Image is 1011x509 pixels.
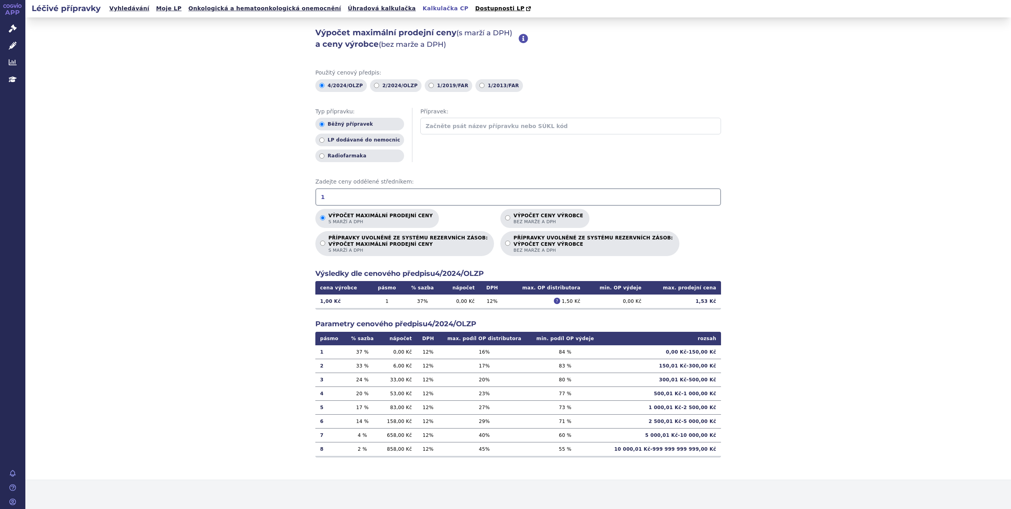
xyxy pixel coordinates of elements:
th: max. podíl OP distributora [439,332,529,345]
td: 33,00 Kč [380,373,416,387]
td: 2 % [345,442,380,456]
td: 5 [315,400,345,414]
td: 60 % [529,428,601,442]
span: Typ přípravku: [315,108,404,116]
td: 0,00 Kč - 150,00 Kč [601,345,721,359]
th: rozsah [601,332,721,345]
h2: Parametry cenového předpisu 4/2024/OLZP [315,319,721,329]
td: 12 % [417,345,440,359]
strong: VÝPOČET CENY VÝROBCE [513,241,673,247]
td: 4 [315,387,345,400]
td: 83,00 Kč [380,400,416,414]
td: 4 % [345,428,380,442]
td: 40 % [439,428,529,442]
input: Výpočet maximální prodejní cenys marží a DPH [320,215,325,220]
td: 1 [370,295,403,308]
h2: Léčivé přípravky [25,3,107,14]
span: bez marže a DPH [513,219,583,225]
strong: VÝPOČET MAXIMÁLNÍ PRODEJNÍ CENY [328,241,488,247]
td: 7 [315,428,345,442]
td: 12 % [417,359,440,373]
input: Začněte psát název přípravku nebo SÚKL kód [420,118,721,134]
td: 658,00 Kč [380,428,416,442]
td: 53,00 Kč [380,387,416,400]
td: 158,00 Kč [380,414,416,428]
td: 1,00 Kč [315,295,370,308]
td: 0,00 Kč [442,295,480,308]
td: 20 % [439,373,529,387]
td: 0,00 Kč [380,345,416,359]
td: 84 % [529,345,601,359]
input: Běžný přípravek [319,122,324,127]
span: Dostupnosti LP [475,5,525,11]
td: 300,01 Kč - 500,00 Kč [601,373,721,387]
td: 29 % [439,414,529,428]
span: bez marže a DPH [513,247,673,253]
th: nápočet [380,332,416,345]
th: nápočet [442,281,480,295]
input: 1/2013/FAR [479,83,485,88]
th: max. OP distributora [505,281,585,295]
span: Přípravek: [420,108,721,116]
a: Onkologická a hematoonkologická onemocnění [186,3,343,14]
input: 1/2019/FAR [429,83,434,88]
a: Vyhledávání [107,3,152,14]
input: Zadejte ceny oddělené středníkem [315,188,721,206]
td: 2 500,01 Kč - 5 000,00 Kč [601,414,721,428]
td: 17 % [439,359,529,373]
input: 4/2024/OLZP [319,83,324,88]
td: 16 % [439,345,529,359]
td: 12 % [417,442,440,456]
td: 23 % [439,387,529,400]
th: cena výrobce [315,281,370,295]
a: Kalkulačka CP [420,3,471,14]
a: Moje LP [154,3,184,14]
p: PŘÍPRAVKY UVOLNĚNÉ ZE SYSTÉMU REZERVNÍCH ZÁSOB: [328,235,488,253]
td: 150,01 Kč - 300,00 Kč [601,359,721,373]
td: 71 % [529,414,601,428]
td: 80 % [529,373,601,387]
td: 5 000,01 Kč - 10 000,00 Kč [601,428,721,442]
h2: Výpočet maximální prodejní ceny a ceny výrobce [315,27,519,50]
td: 6,00 Kč [380,359,416,373]
td: 55 % [529,442,601,456]
p: Výpočet ceny výrobce [513,213,583,225]
label: 2/2024/OLZP [370,79,422,92]
label: 1/2019/FAR [425,79,472,92]
td: 12 % [480,295,505,308]
label: Radiofarmaka [315,149,404,162]
span: (s marží a DPH) [456,29,512,37]
td: 3 [315,373,345,387]
input: 2/2024/OLZP [374,83,379,88]
td: 17 % [345,400,380,414]
span: Zadejte ceny oddělené středníkem: [315,178,721,186]
a: Dostupnosti LP [473,3,535,14]
span: (bez marže a DPH) [379,40,446,49]
th: pásmo [315,332,345,345]
span: Použitý cenový předpis: [315,69,721,77]
td: 10 000,01 Kč - 999 999 999 999,00 Kč [601,442,721,456]
th: % sazba [345,332,380,345]
input: LP dodávané do nemocnic [319,138,324,143]
label: LP dodávané do nemocnic [315,134,404,146]
label: 4/2024/OLZP [315,79,367,92]
span: ? [554,298,560,304]
td: 12 % [417,414,440,428]
th: % sazba [403,281,441,295]
td: 1,50 Kč [505,295,585,308]
input: PŘÍPRAVKY UVOLNĚNÉ ZE SYSTÉMU REZERVNÍCH ZÁSOB:VÝPOČET MAXIMÁLNÍ PRODEJNÍ CENYs marží a DPH [320,241,325,246]
label: 1/2013/FAR [475,79,523,92]
p: Výpočet maximální prodejní ceny [328,213,433,225]
td: 83 % [529,359,601,373]
th: DPH [480,281,505,295]
input: Výpočet ceny výrobcebez marže a DPH [505,215,510,220]
td: 0,00 Kč [585,295,646,308]
td: 6 [315,414,345,428]
td: 12 % [417,387,440,400]
span: s marží a DPH [328,219,433,225]
td: 27 % [439,400,529,414]
th: min. podíl OP výdeje [529,332,601,345]
h2: Výsledky dle cenového předpisu 4/2024/OLZP [315,269,721,279]
td: 20 % [345,387,380,400]
span: s marží a DPH [328,247,488,253]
